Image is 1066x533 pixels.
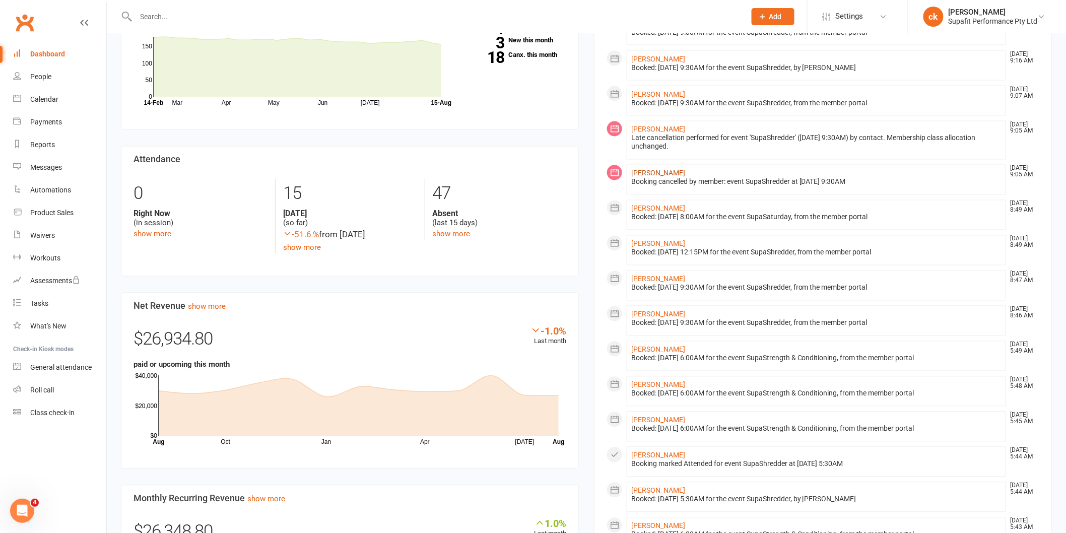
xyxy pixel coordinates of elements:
a: Calendar [13,88,106,111]
div: Payments [30,118,62,126]
div: Booked: [DATE] 6:00AM for the event SupaStrength & Conditioning, from the member portal [631,425,1002,433]
time: [DATE] 9:05 AM [1006,121,1039,135]
div: Automations [30,186,71,194]
span: Add [769,13,782,21]
div: Booked: [DATE] 5:30AM for the event SupaShredder, by [PERSON_NAME] [631,495,1002,504]
time: [DATE] 9:16 AM [1006,51,1039,64]
div: [PERSON_NAME] [949,8,1038,17]
a: 18Canx. this month [470,51,566,58]
div: Booked: [DATE] 9:30AM for the event SupaShredder, from the member portal [631,319,1002,327]
a: [PERSON_NAME] [631,310,685,318]
a: [PERSON_NAME] [631,522,685,530]
a: [PERSON_NAME] [631,90,685,98]
time: [DATE] 5:44 AM [1006,447,1039,460]
div: Roll call [30,386,54,394]
button: Add [752,8,794,25]
time: [DATE] 5:48 AM [1006,377,1039,390]
time: [DATE] 9:07 AM [1006,86,1039,99]
a: What's New [13,315,106,338]
div: Workouts [30,254,60,262]
a: Dashboard [13,43,106,65]
a: [PERSON_NAME] [631,381,685,389]
div: Class check-in [30,409,75,417]
a: [PERSON_NAME] [631,205,685,213]
a: [PERSON_NAME] [631,275,685,283]
div: 0 [134,179,268,209]
div: General attendance [30,363,92,371]
div: What's New [30,322,66,330]
a: People [13,65,106,88]
a: [PERSON_NAME] [631,240,685,248]
div: (last 15 days) [433,209,566,228]
div: Booking cancelled by member: event SupaShredder at [DATE] 9:30AM [631,178,1002,186]
a: 3New this month [470,37,566,43]
div: 15 [283,179,417,209]
time: [DATE] 5:45 AM [1006,412,1039,425]
time: [DATE] 5:49 AM [1006,342,1039,355]
h3: Attendance [134,155,566,165]
div: Booked: [DATE] 6:00AM for the event SupaStrength & Conditioning, from the member portal [631,389,1002,398]
a: show more [134,230,171,239]
time: [DATE] 9:05 AM [1006,165,1039,178]
div: Booked: [DATE] 12:15PM for the event SupaShredder, from the member portal [631,248,1002,257]
strong: Absent [433,209,566,219]
div: Product Sales [30,209,74,217]
time: [DATE] 8:49 AM [1006,201,1039,214]
a: Clubworx [12,10,37,35]
a: Roll call [13,379,106,402]
div: -1.0% [530,325,566,337]
div: (in session) [134,209,268,228]
a: Messages [13,156,106,179]
a: Product Sales [13,202,106,224]
h3: Net Revenue [134,301,566,311]
strong: 18 [470,50,505,65]
div: Last month [530,325,566,347]
iframe: Intercom live chat [10,499,34,523]
a: [PERSON_NAME] [631,487,685,495]
div: Booked: [DATE] 8:00AM for the event SupaSaturday, from the member portal [631,213,1002,222]
a: [PERSON_NAME] [631,125,685,134]
div: Reports [30,141,55,149]
div: Calendar [30,95,58,103]
span: 4 [31,499,39,507]
a: Class kiosk mode [13,402,106,424]
a: [PERSON_NAME] [631,416,685,424]
div: from [DATE] [283,228,417,242]
div: Supafit Performance Pty Ltd [949,17,1038,26]
div: Dashboard [30,50,65,58]
div: Late cancellation performed for event 'SupaShredder' ([DATE] 9:30AM) by contact. Membership class... [631,134,1002,151]
strong: Right Now [134,209,268,219]
div: Waivers [30,231,55,239]
strong: [DATE] [283,209,417,219]
a: show more [433,230,471,239]
a: Automations [13,179,106,202]
time: [DATE] 5:44 AM [1006,483,1039,496]
div: (so far) [283,209,417,228]
div: Booking marked Attended for event SupaShredder at [DATE] 5:30AM [631,460,1002,469]
div: ck [923,7,944,27]
a: [PERSON_NAME] [631,55,685,63]
a: Reports [13,134,106,156]
a: [PERSON_NAME] [631,169,685,177]
div: $26,934.80 [134,325,566,359]
div: Booked: [DATE] 9:30AM for the event SupaShredder, from the member portal [631,284,1002,292]
span: Settings [836,5,863,28]
a: Payments [13,111,106,134]
a: show more [188,302,226,311]
div: Messages [30,163,62,171]
a: show more [247,495,285,504]
a: Workouts [13,247,106,270]
input: Search... [133,10,739,24]
span: -51.6 % [283,230,319,240]
strong: paid or upcoming this month [134,360,230,369]
a: show more [283,243,321,252]
div: Booked: [DATE] 9:30AM for the event SupaShredder, by [PERSON_NAME] [631,63,1002,72]
div: Tasks [30,299,48,307]
time: [DATE] 8:47 AM [1006,271,1039,284]
a: [PERSON_NAME] [631,451,685,459]
a: Assessments [13,270,106,292]
time: [DATE] 8:49 AM [1006,236,1039,249]
h3: Monthly Recurring Revenue [134,494,566,504]
div: 47 [433,179,566,209]
div: Assessments [30,277,80,285]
